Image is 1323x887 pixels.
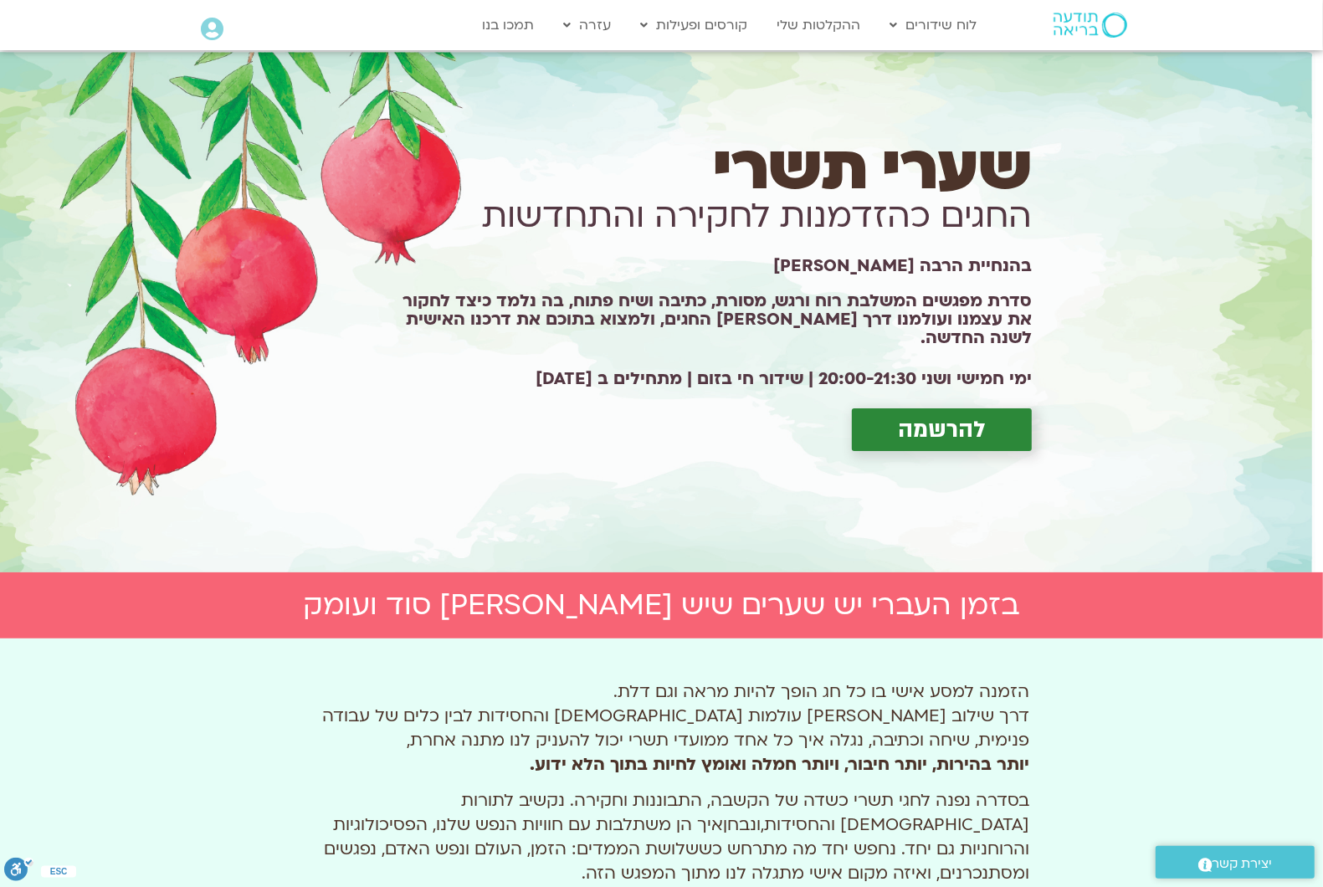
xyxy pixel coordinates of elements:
a: להרשמה [852,408,1032,451]
span: להרשמה [898,417,986,443]
a: ההקלטות שלי [769,9,869,41]
h2: ימי חמישי ושני 20:00-21:30 | שידור חי בזום | מתחילים ב [DATE] [377,370,1033,388]
a: תמכו בנו [474,9,543,41]
span: בסדרה נפנה לחגי תשרי כשדה של הקשבה, התבוננות וחקירה. נקשיב לתורות [DEMOGRAPHIC_DATA] והחסידות, [462,789,1030,836]
a: יצירת קשר [1156,846,1315,879]
h1: בהנחיית הרבה [PERSON_NAME] [377,263,1033,269]
h1: שערי תשרי [377,146,1033,192]
a: לוח שידורים [882,9,986,41]
b: יותר בהירות, יותר חיבור, ויותר חמלה ואומץ לחיות בתוך הלא ידוע. [531,753,1030,776]
h2: בזמן העברי יש שערים שיש [PERSON_NAME] סוד ועומק [193,589,1131,622]
span: איך הן משתלבות עם חוויות הנפש שלנו, הפסיכולוגיות והרוחניות גם יחד. נחפש יחד מה מתרחש כששלושת הממד... [325,813,1030,884]
img: תודעה בריאה [1054,13,1127,38]
h1: סדרת מפגשים המשלבת רוח ורגש, מסורת, כתיבה ושיח פתוח, בה נלמד כיצד לחקור את עצמנו ועולמנו דרך [PER... [377,292,1033,347]
h1: החגים כהזדמנות לחקירה והתחדשות [377,193,1033,240]
a: קורסים ופעילות [633,9,756,41]
span: יצירת קשר [1213,853,1273,875]
span: דרך שילוב [PERSON_NAME] עולמות [DEMOGRAPHIC_DATA] והחסידות לבין כלים של עבודה פנימית, שיחה וכתיבה... [323,705,1030,751]
a: עזרה [556,9,620,41]
span: הזמנה למסע אישי בו כל חג הופך להיות מראה וגם דלת. [614,680,1030,703]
